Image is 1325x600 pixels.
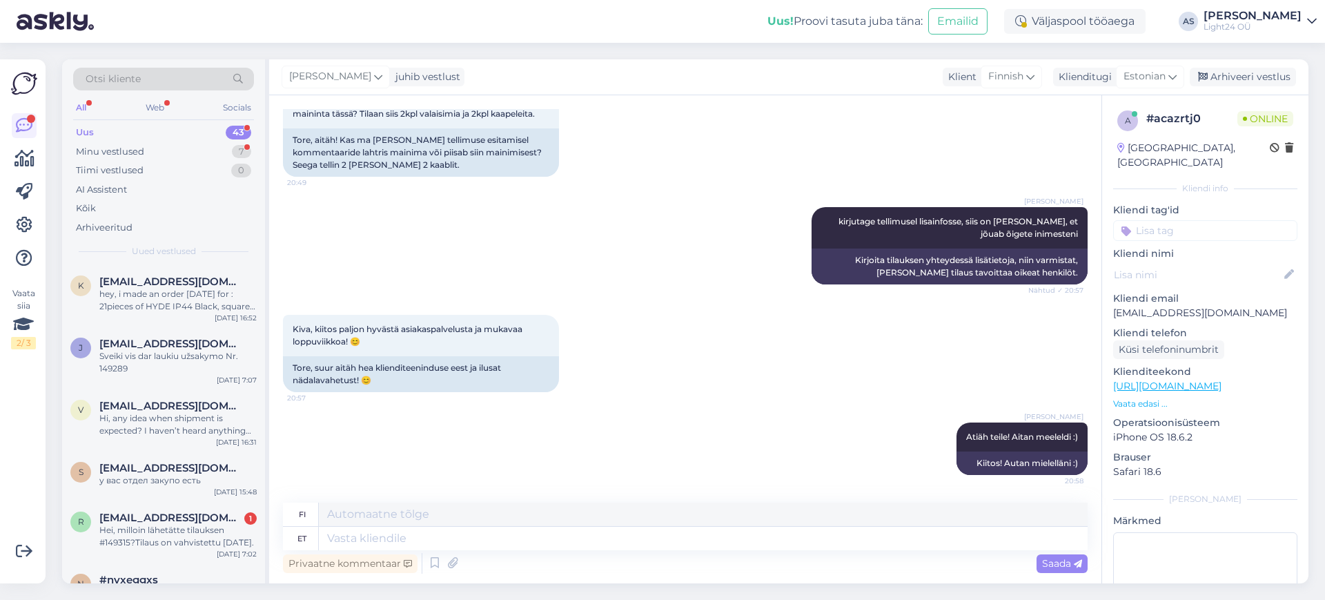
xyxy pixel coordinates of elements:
[1113,430,1297,445] p: iPhone OS 18.6.2
[1053,70,1112,84] div: Klienditugi
[11,337,36,349] div: 2 / 3
[1113,450,1297,465] p: Brauser
[226,126,251,139] div: 43
[99,288,257,313] div: hey, i made an order [DATE] for : 21pieces of HYDE IP44 Black, square lamps We opened the package...
[1004,9,1146,34] div: Väljaspool tööaega
[988,69,1023,84] span: Finnish
[283,554,418,573] div: Privaatne kommentaar
[78,280,84,291] span: k
[77,579,84,589] span: n
[11,287,36,349] div: Vaata siia
[287,393,339,403] span: 20:57
[1113,246,1297,261] p: Kliendi nimi
[956,452,1088,475] div: Kiitos! Autan mielelläni :)
[76,221,132,235] div: Arhiveeritud
[390,70,460,84] div: juhib vestlust
[99,338,243,350] span: justmisius@gmail.com
[838,216,1080,239] span: kirjutage tellimusel lisainfosse, siis on [PERSON_NAME], et jõuab õigete inimesteni
[767,14,794,28] b: Uus!
[1179,12,1198,31] div: AS
[214,487,257,497] div: [DATE] 15:48
[812,249,1088,284] div: Kirjoita tilauksen yhteydessä lisätietoja, niin varmistat, [PERSON_NAME] tilaus tavoittaa oikeat ...
[1146,110,1237,127] div: # acazrtj0
[1113,340,1224,359] div: Küsi telefoninumbrit
[1204,10,1317,32] a: [PERSON_NAME]Light24 OÜ
[11,70,37,97] img: Askly Logo
[99,512,243,524] span: ritvaleinonen@hotmail.com
[220,99,254,117] div: Socials
[1113,182,1297,195] div: Kliendi info
[1113,398,1297,410] p: Vaata edasi ...
[283,128,559,177] div: Tore, aitäh! Kas ma [PERSON_NAME] tellimuse esitamisel kommentaaride lahtris mainima või piisab s...
[79,467,84,477] span: s
[217,375,257,385] div: [DATE] 7:07
[73,99,89,117] div: All
[1113,380,1221,392] a: [URL][DOMAIN_NAME]
[86,72,141,86] span: Otsi kliente
[1113,220,1297,241] input: Lisa tag
[99,524,257,549] div: Hei, milloin lähetätte tilauksen #149315?Tilaus on vahvistettu [DATE].
[1113,416,1297,430] p: Operatsioonisüsteem
[231,164,251,177] div: 0
[217,549,257,559] div: [DATE] 7:02
[1114,267,1282,282] input: Lisa nimi
[767,13,923,30] div: Proovi tasuta juba täna:
[78,405,84,415] span: v
[76,183,127,197] div: AI Assistent
[1028,285,1083,296] span: Nähtud ✓ 20:57
[79,342,83,353] span: j
[966,432,1078,442] span: Atiäh teile! Aitan meeleldi :)
[1237,111,1293,126] span: Online
[1113,291,1297,306] p: Kliendi email
[143,99,167,117] div: Web
[99,574,158,586] span: #nyxeggxs
[283,356,559,392] div: Tore, suur aitäh hea klienditeeninduse eest ja ilusat nädalavahetust! 😊
[287,177,339,188] span: 20:49
[99,474,257,487] div: у вас отдел закупо есть
[1117,141,1270,170] div: [GEOGRAPHIC_DATA], [GEOGRAPHIC_DATA]
[232,145,251,159] div: 7
[244,512,257,525] div: 1
[1204,21,1302,32] div: Light24 OÜ
[215,313,257,323] div: [DATE] 16:52
[99,412,257,437] div: Hi, any idea when shipment is expected? I haven’t heard anything yet. Commande n°149638] ([DATE])...
[1042,557,1082,570] span: Saada
[1113,493,1297,505] div: [PERSON_NAME]
[928,8,988,35] button: Emailid
[216,437,257,447] div: [DATE] 16:31
[78,516,84,527] span: r
[132,245,196,258] span: Uued vestlused
[76,202,96,215] div: Kõik
[99,462,243,474] span: shahzoda@ovivoelektrik.com.tr
[1113,326,1297,340] p: Kliendi telefon
[293,324,524,347] span: Kiva, kiitos paljon hyvästä asiakaspalvelusta ja mukavaa loppuviikkoa! 😊
[943,70,976,84] div: Klient
[1113,465,1297,479] p: Safari 18.6
[299,503,306,526] div: fi
[289,69,371,84] span: [PERSON_NAME]
[1024,196,1083,206] span: [PERSON_NAME]
[1204,10,1302,21] div: [PERSON_NAME]
[99,400,243,412] span: vanheiningenruud@gmail.com
[297,527,306,550] div: et
[1024,412,1083,422] span: [PERSON_NAME]
[76,126,94,139] div: Uus
[1123,69,1166,84] span: Estonian
[1113,365,1297,379] p: Klienditeekond
[76,164,144,177] div: Tiimi vestlused
[1113,203,1297,217] p: Kliendi tag'id
[1190,68,1296,86] div: Arhiveeri vestlus
[99,275,243,288] span: kuninkaantie752@gmail.com
[1113,514,1297,528] p: Märkmed
[1032,476,1083,486] span: 20:58
[1113,306,1297,320] p: [EMAIL_ADDRESS][DOMAIN_NAME]
[99,350,257,375] div: Sveiki vis dar laukiu užsakymo Nr. 149289
[1125,115,1131,126] span: a
[76,145,144,159] div: Minu vestlused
